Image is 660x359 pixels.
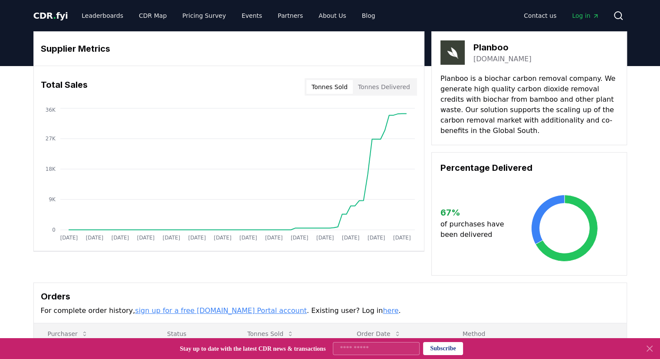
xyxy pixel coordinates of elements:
tspan: [DATE] [317,235,332,241]
a: CDR.fyi [33,10,61,22]
tspan: [DATE] [112,235,128,241]
h3: Supplier Metrics [41,42,417,55]
h3: 67 % [440,196,505,209]
p: Status [162,319,231,328]
button: Tonnes Sold [244,315,301,332]
span: Log in [574,11,599,20]
tspan: [DATE] [61,235,76,241]
img: Planboo-logo [440,40,465,65]
tspan: [DATE] [292,235,307,241]
button: Order Date [359,315,412,332]
tspan: [DATE] [87,235,102,241]
tspan: [DATE] [394,235,410,241]
button: Purchaser [41,315,93,332]
a: Partners [250,8,287,23]
p: For complete order history, . Existing user? Log in . [41,295,620,306]
h3: Percentage Delivered [440,151,618,164]
button: Tonnes Sold [317,80,360,94]
h3: Total Sales [41,78,88,96]
tspan: [DATE] [189,235,204,241]
a: Contact us [522,8,565,23]
tspan: [DATE] [138,235,153,241]
tspan: [DATE] [215,235,230,241]
a: [DOMAIN_NAME] [473,54,525,64]
p: of purchases have been delivered [440,209,505,229]
button: Tonnes Delivered [360,80,415,94]
tspan: [DATE] [368,235,384,241]
tspan: [DATE] [266,235,281,241]
a: About Us [289,8,327,23]
td: 40 [237,334,351,358]
tspan: 0 [52,227,55,233]
span: CDR fyi [33,10,61,21]
tspan: 9K [49,196,55,203]
td: Cnaught Customers [34,334,155,358]
a: here [341,296,354,304]
h3: Planboo [473,41,525,54]
a: Events [216,8,248,23]
nav: Main [68,8,355,23]
a: sign up for a free [DOMAIN_NAME] Portal account [121,296,274,304]
p: Method [467,319,620,328]
a: Log in [567,8,606,23]
a: CDR Map [121,8,160,23]
h3: Orders [41,279,620,293]
p: Planboo is a biochar carbon removal company. We generate high quality carbon dioxide removal cred... [440,73,618,126]
tspan: [DATE] [343,235,358,241]
tspan: 18K [46,166,55,172]
tspan: 36K [46,107,55,113]
tspan: 27K [46,136,55,142]
tspan: [DATE] [240,235,256,241]
tspan: [DATE] [164,235,179,241]
a: Leaderboards [68,8,119,23]
a: Blog [329,8,355,23]
span: . [49,10,52,21]
nav: Main [522,8,606,23]
a: Pricing Survey [162,8,214,23]
td: [DATE] [352,334,460,358]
